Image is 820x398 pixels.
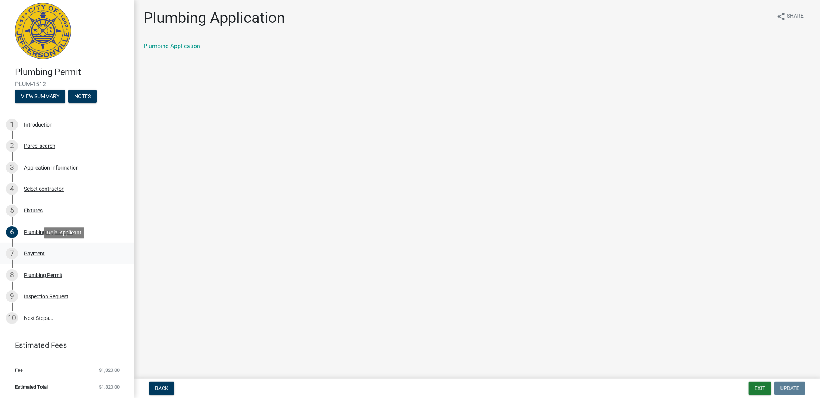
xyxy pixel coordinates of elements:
wm-modal-confirm: Summary [15,94,65,100]
div: Payment [24,251,45,256]
button: Notes [68,90,97,103]
a: Estimated Fees [6,338,123,353]
span: Update [780,385,799,391]
button: Update [774,382,805,395]
div: Parcel search [24,143,55,149]
div: 10 [6,312,18,324]
h4: Plumbing Permit [15,67,129,78]
div: Introduction [24,122,53,127]
span: $1,320.00 [99,368,120,373]
wm-modal-confirm: Notes [68,94,97,100]
div: 6 [6,226,18,238]
h1: Plumbing Application [143,9,285,27]
div: Plumbing Application [24,230,73,235]
button: shareShare [771,9,810,24]
div: 2 [6,140,18,152]
div: Role: Applicant [44,227,84,238]
span: Share [787,12,804,21]
div: 4 [6,183,18,195]
button: Back [149,382,174,395]
div: Fixtures [24,208,43,213]
span: Fee [15,368,23,373]
div: 1 [6,119,18,131]
img: City of Jeffersonville, Indiana [15,3,71,59]
button: Exit [749,382,771,395]
div: Application Information [24,165,79,170]
span: Estimated Total [15,385,48,389]
button: View Summary [15,90,65,103]
a: Plumbing Application [143,43,200,50]
div: Inspection Request [24,294,68,299]
div: Select contractor [24,186,64,192]
div: 5 [6,205,18,217]
span: $1,320.00 [99,385,120,389]
div: 8 [6,269,18,281]
span: PLUM-1512 [15,81,120,88]
div: 3 [6,162,18,174]
span: Back [155,385,168,391]
div: Plumbing Permit [24,273,62,278]
i: share [777,12,786,21]
div: 9 [6,290,18,302]
div: 7 [6,248,18,259]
